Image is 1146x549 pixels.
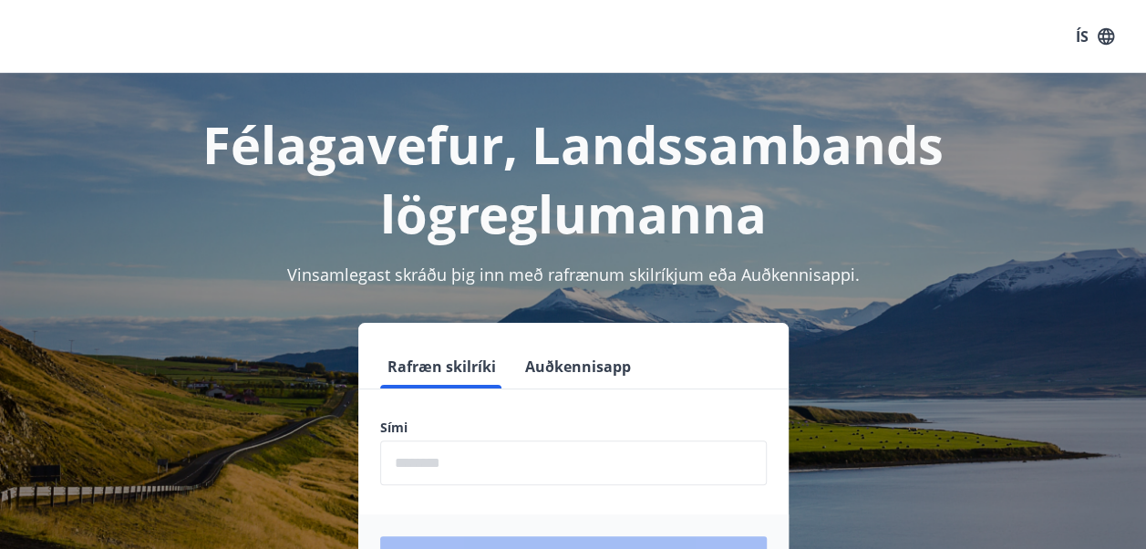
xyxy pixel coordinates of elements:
[1066,20,1124,53] button: ÍS
[380,419,767,437] label: Sími
[518,345,638,388] button: Auðkennisapp
[380,345,503,388] button: Rafræn skilríki
[22,109,1124,248] h1: Félagavefur, Landssambands lögreglumanna
[287,264,860,285] span: Vinsamlegast skráðu þig inn með rafrænum skilríkjum eða Auðkennisappi.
